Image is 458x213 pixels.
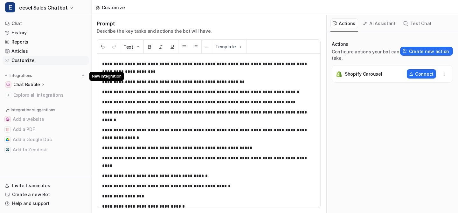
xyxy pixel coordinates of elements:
[400,47,453,56] button: Create new action
[3,145,89,155] button: Add to ZendeskAdd to Zendesk
[102,4,125,11] div: Customize
[407,69,436,79] button: Connect
[202,40,212,54] button: ─
[332,49,400,61] p: Configure actions your bot can take.
[135,44,140,49] img: Dropdown Down Arrow
[190,40,201,54] button: Ordered List
[3,91,89,100] a: Explore all integrations
[89,72,124,81] span: New Integration
[81,73,85,78] img: menu_add.svg
[238,44,243,49] img: Template
[13,81,40,88] p: Chat Bubble
[361,18,399,28] button: AI Assistant
[10,73,32,78] p: Integrations
[6,83,10,86] img: Chat Bubble
[182,44,187,49] img: Unordered List
[147,44,152,49] img: Bold
[3,28,89,37] a: History
[332,41,400,47] p: Actions
[3,190,89,199] a: Create a new Bot
[330,18,358,28] button: Actions
[403,49,407,53] img: Create action
[4,73,8,78] img: expand menu
[336,71,342,77] img: Shopify Carousel icon
[3,19,89,28] a: Chat
[3,181,89,190] a: Invite teammates
[97,40,108,54] button: Undo
[5,2,15,12] span: E
[193,44,198,49] img: Ordered List
[3,38,89,46] a: Reports
[6,117,10,121] img: Add a website
[3,72,34,79] button: Integrations
[112,44,117,49] img: Redo
[3,134,89,145] button: Add a Google DocAdd a Google Doc
[170,44,175,49] img: Underline
[97,20,212,27] h1: Prompt
[13,90,86,100] span: Explore all integrations
[155,40,167,54] button: Italic
[3,124,89,134] button: Add a PDFAdd a PDF
[158,44,163,49] img: Italic
[212,40,246,53] button: Template
[3,47,89,56] a: Articles
[97,28,212,34] p: Describe the key tasks and actions the bot will have.
[144,40,155,54] button: Bold
[5,92,11,98] img: explore all integrations
[108,40,120,54] button: Redo
[3,114,89,124] button: Add a websiteAdd a website
[11,107,55,113] p: Integration suggestions
[345,71,382,77] p: Shopify Carousel
[401,18,434,28] button: Test Chat
[100,44,105,49] img: Undo
[167,40,178,54] button: Underline
[19,3,67,12] span: eesel Sales Chatbot
[3,56,89,65] a: Customize
[120,40,143,54] button: Text
[178,40,190,54] button: Unordered List
[6,148,10,152] img: Add to Zendesk
[6,138,10,141] img: Add a Google Doc
[415,71,434,77] p: Connect
[6,127,10,131] img: Add a PDF
[3,199,89,208] a: Help and support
